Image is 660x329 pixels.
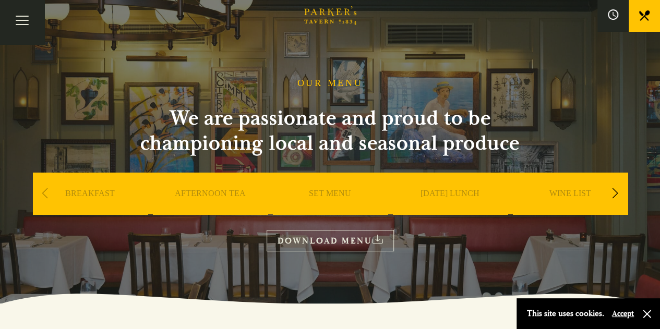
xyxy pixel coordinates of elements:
[642,309,652,319] button: Close and accept
[309,188,351,230] a: SET MENU
[273,173,388,246] div: 3 / 9
[421,188,479,230] a: [DATE] LUNCH
[267,230,394,251] a: DOWNLOAD MENU
[65,188,115,230] a: BREAKFAST
[38,182,52,205] div: Previous slide
[393,173,508,246] div: 4 / 9
[297,78,363,89] h1: OUR MENU
[153,173,268,246] div: 2 / 9
[527,306,604,321] p: This site uses cookies.
[33,173,148,246] div: 1 / 9
[175,188,246,230] a: AFTERNOON TEA
[122,106,539,156] h2: We are passionate and proud to be championing local and seasonal produce
[612,309,634,319] button: Accept
[513,173,628,246] div: 5 / 9
[608,182,622,205] div: Next slide
[549,188,591,230] a: WINE LIST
